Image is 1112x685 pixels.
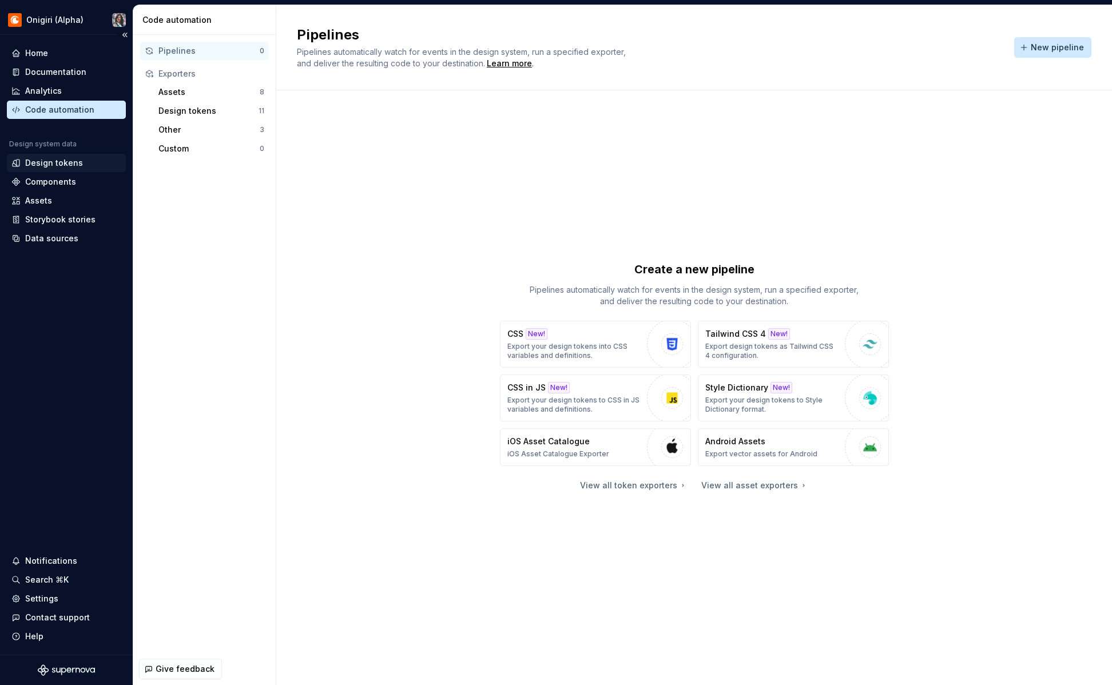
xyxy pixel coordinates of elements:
div: Contact support [25,612,90,623]
div: 0 [260,144,264,153]
div: Code automation [25,104,94,116]
button: Pipelines0 [140,42,269,60]
a: Home [7,44,126,62]
a: Design tokens [7,154,126,172]
a: Components [7,173,126,191]
div: New! [768,328,790,340]
p: CSS in JS [507,382,546,393]
p: Android Assets [705,436,765,447]
div: Analytics [25,85,62,97]
div: Help [25,631,43,642]
button: Design tokens11 [154,102,269,120]
a: View all asset exporters [701,480,808,491]
button: Style DictionaryNew!Export your design tokens to Style Dictionary format. [698,375,889,421]
div: Code automation [142,14,271,26]
button: Collapse sidebar [117,27,133,43]
button: CSS in JSNew!Export your design tokens to CSS in JS variables and definitions. [500,375,691,421]
svg: Supernova Logo [38,664,95,676]
span: Give feedback [156,663,215,675]
button: Give feedback [139,659,222,679]
a: View all token exporters [580,480,688,491]
div: Assets [25,195,52,206]
div: 11 [259,106,264,116]
div: Storybook stories [25,214,96,225]
button: Other3 [154,121,269,139]
a: Data sources [7,229,126,248]
button: Custom0 [154,140,269,158]
img: 25dd04c0-9bb6-47b6-936d-a9571240c086.png [8,13,22,27]
button: Android AssetsExport vector assets for Android [698,428,889,466]
div: Home [25,47,48,59]
button: Help [7,627,126,646]
div: New! [526,328,547,340]
a: Documentation [7,63,126,81]
div: Search ⌘K [25,574,69,586]
div: Data sources [25,233,78,244]
div: 3 [260,125,264,134]
a: Storybook stories [7,210,126,229]
img: Susan Lin [112,13,126,27]
div: 8 [260,87,264,97]
div: Documentation [25,66,86,78]
div: Other [158,124,260,136]
div: Settings [25,593,58,604]
button: Contact support [7,608,126,627]
p: Pipelines automatically watch for events in the design system, run a specified exporter, and deli... [523,284,866,307]
div: 0 [260,46,264,55]
div: Design tokens [158,105,259,117]
button: Search ⌘K [7,571,126,589]
div: Components [25,176,76,188]
span: . [485,59,534,68]
button: Assets8 [154,83,269,101]
p: Style Dictionary [705,382,768,393]
p: iOS Asset Catalogue [507,436,590,447]
p: iOS Asset Catalogue Exporter [507,449,609,459]
div: Exporters [158,68,264,79]
p: Export your design tokens to Style Dictionary format. [705,396,839,414]
p: Export design tokens as Tailwind CSS 4 configuration. [705,342,839,360]
h2: Pipelines [297,26,1000,44]
a: Analytics [7,82,126,100]
span: New pipeline [1031,42,1084,53]
div: Onigiri (Alpha) [26,14,84,26]
div: Design tokens [25,157,83,169]
a: Assets [7,192,126,210]
a: Code automation [7,101,126,119]
p: CSS [507,328,523,340]
button: Onigiri (Alpha)Susan Lin [2,7,130,32]
div: New! [771,382,792,393]
button: iOS Asset CatalogueiOS Asset Catalogue Exporter [500,428,691,466]
p: Export your design tokens to CSS in JS variables and definitions. [507,396,641,414]
p: Export vector assets for Android [705,449,817,459]
p: Export your design tokens into CSS variables and definitions. [507,342,641,360]
button: Tailwind CSS 4New!Export design tokens as Tailwind CSS 4 configuration. [698,321,889,368]
p: Tailwind CSS 4 [705,328,766,340]
div: Notifications [25,555,77,567]
a: Learn more [487,58,532,69]
span: Pipelines automatically watch for events in the design system, run a specified exporter, and deli... [297,47,628,68]
button: Notifications [7,552,126,570]
button: New pipeline [1014,37,1091,58]
p: Create a new pipeline [634,261,754,277]
div: Pipelines [158,45,260,57]
div: Design system data [9,140,77,149]
button: CSSNew!Export your design tokens into CSS variables and definitions. [500,321,691,368]
a: Settings [7,590,126,608]
div: Custom [158,143,260,154]
div: New! [548,382,570,393]
div: Assets [158,86,260,98]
